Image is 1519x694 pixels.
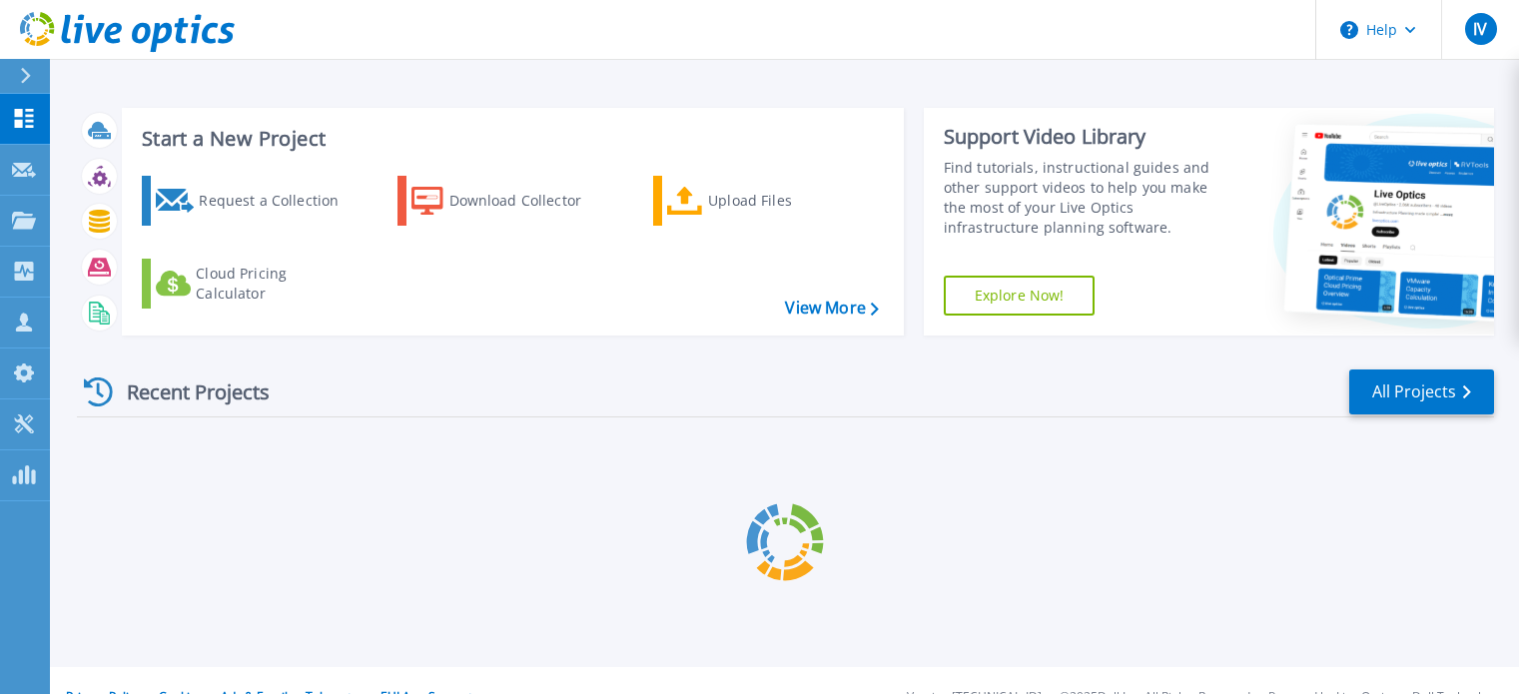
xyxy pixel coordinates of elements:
div: Support Video Library [944,124,1230,150]
div: Download Collector [449,181,609,221]
h3: Start a New Project [142,128,878,150]
div: Upload Files [708,181,868,221]
div: Find tutorials, instructional guides and other support videos to help you make the most of your L... [944,158,1230,238]
div: Cloud Pricing Calculator [196,264,356,304]
span: IV [1473,21,1487,37]
a: Explore Now! [944,276,1096,316]
a: Upload Files [653,176,876,226]
div: Recent Projects [77,367,297,416]
a: All Projects [1349,369,1494,414]
a: Download Collector [397,176,620,226]
div: Request a Collection [199,181,359,221]
a: View More [785,299,878,318]
a: Cloud Pricing Calculator [142,259,365,309]
a: Request a Collection [142,176,365,226]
